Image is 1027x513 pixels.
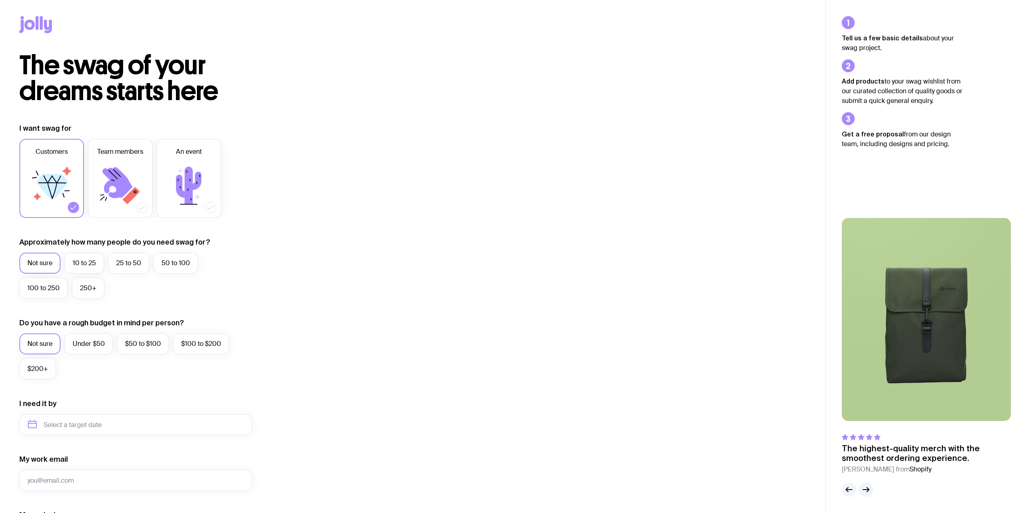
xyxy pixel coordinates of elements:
[842,76,963,106] p: to your swag wishlist from our curated collection of quality goods or submit a quick general enqu...
[176,147,202,157] span: An event
[19,358,56,379] label: $200+
[72,278,105,299] label: 250+
[842,34,923,42] strong: Tell us a few basic details
[19,454,68,464] label: My work email
[19,333,61,354] label: Not sure
[65,253,104,274] label: 10 to 25
[173,333,229,354] label: $100 to $200
[842,130,904,138] strong: Get a free proposal
[19,414,252,435] input: Select a target date
[19,124,71,133] label: I want swag for
[19,470,252,491] input: you@email.com
[117,333,169,354] label: $50 to $100
[19,49,218,107] span: The swag of your dreams starts here
[842,444,1011,463] p: The highest-quality merch with the smoothest ordering experience.
[36,147,68,157] span: Customers
[842,129,963,149] p: from our design team, including designs and pricing.
[19,278,68,299] label: 100 to 250
[19,318,184,328] label: Do you have a rough budget in mind per person?
[65,333,113,354] label: Under $50
[842,465,1011,474] cite: [PERSON_NAME] from
[97,147,143,157] span: Team members
[842,77,885,85] strong: Add products
[153,253,198,274] label: 50 to 100
[108,253,149,274] label: 25 to 50
[19,253,61,274] label: Not sure
[910,465,931,473] span: Shopify
[19,237,210,247] label: Approximately how many people do you need swag for?
[19,399,56,408] label: I need it by
[842,33,963,53] p: about your swag project.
